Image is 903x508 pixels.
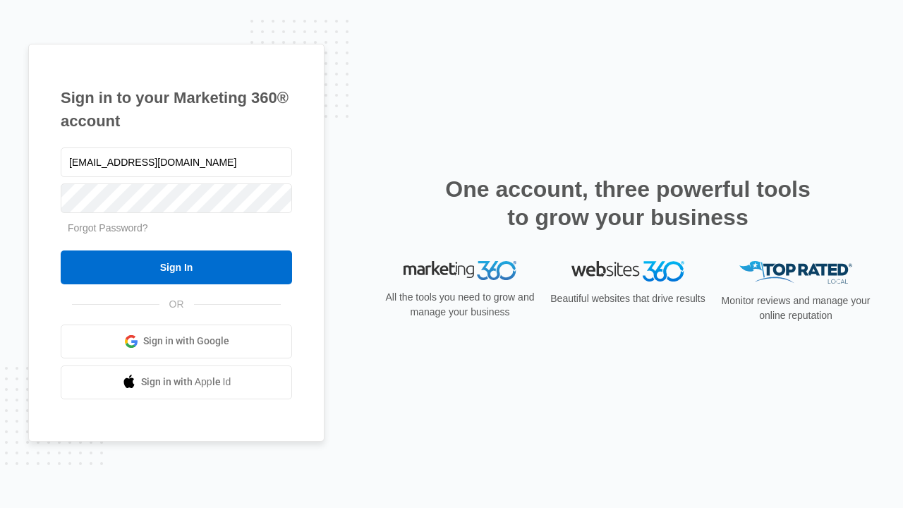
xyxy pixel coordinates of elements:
[61,365,292,399] a: Sign in with Apple Id
[141,375,231,389] span: Sign in with Apple Id
[739,261,852,284] img: Top Rated Local
[61,147,292,177] input: Email
[68,222,148,234] a: Forgot Password?
[441,175,815,231] h2: One account, three powerful tools to grow your business
[549,291,707,306] p: Beautiful websites that drive results
[404,261,516,281] img: Marketing 360
[61,86,292,133] h1: Sign in to your Marketing 360® account
[571,261,684,282] img: Websites 360
[143,334,229,349] span: Sign in with Google
[381,290,539,320] p: All the tools you need to grow and manage your business
[717,294,875,323] p: Monitor reviews and manage your online reputation
[61,250,292,284] input: Sign In
[61,325,292,358] a: Sign in with Google
[159,297,194,312] span: OR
